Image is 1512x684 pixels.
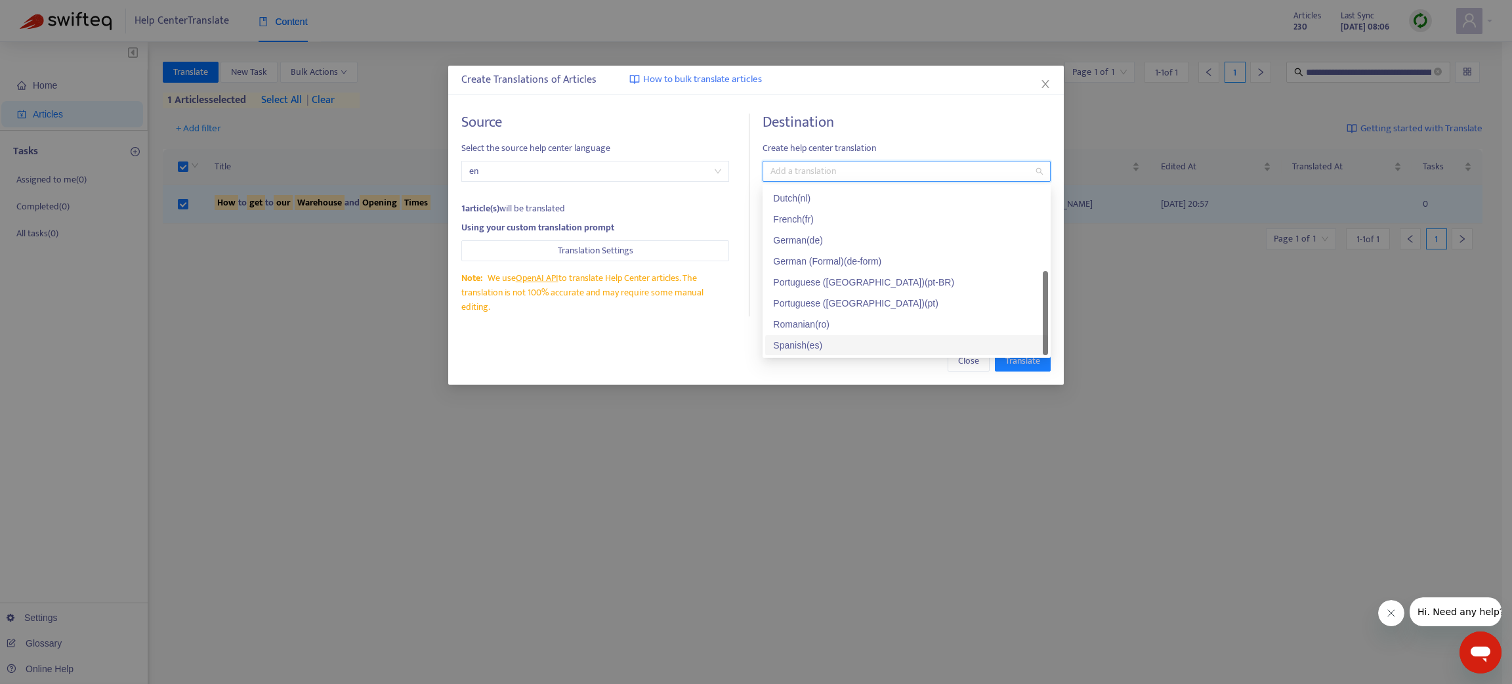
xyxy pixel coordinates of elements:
[469,161,721,181] span: en
[773,275,1040,289] div: Portuguese ([GEOGRAPHIC_DATA]) ( pt-BR )
[763,141,1051,156] span: Create help center translation
[773,296,1040,310] div: Portuguese ([GEOGRAPHIC_DATA]) ( pt )
[1459,631,1501,673] iframe: Button to launch messaging window
[773,212,1040,226] div: French ( fr )
[461,114,729,131] h4: Source
[773,233,1040,247] div: German ( de )
[1378,600,1404,626] iframe: Close message
[948,351,990,372] button: Close
[461,221,729,235] div: Using your custom translation prompt
[461,141,729,156] span: Select the source help center language
[1410,597,1501,626] iframe: Message from company
[773,191,1040,205] div: Dutch ( nl )
[773,338,1040,353] div: Spanish ( es )
[995,351,1051,372] button: Translate
[643,72,762,87] span: How to bulk translate articles
[558,244,633,258] span: Translation Settings
[629,74,640,85] img: image-link
[1040,79,1051,89] span: close
[461,270,482,286] span: Note:
[1038,77,1053,91] button: Close
[461,201,499,216] strong: 1 article(s)
[763,114,1051,131] h4: Destination
[461,271,729,314] div: We use to translate Help Center articles. The translation is not 100% accurate and may require so...
[461,72,1051,88] div: Create Translations of Articles
[461,202,729,216] div: will be translated
[629,72,762,87] a: How to bulk translate articles
[773,254,1040,268] div: German (Formal) ( de-form )
[773,317,1040,331] div: Romanian ( ro )
[516,270,558,286] a: OpenAI API
[8,9,94,20] span: Hi. Need any help?
[958,354,979,368] span: Close
[461,240,729,261] button: Translation Settings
